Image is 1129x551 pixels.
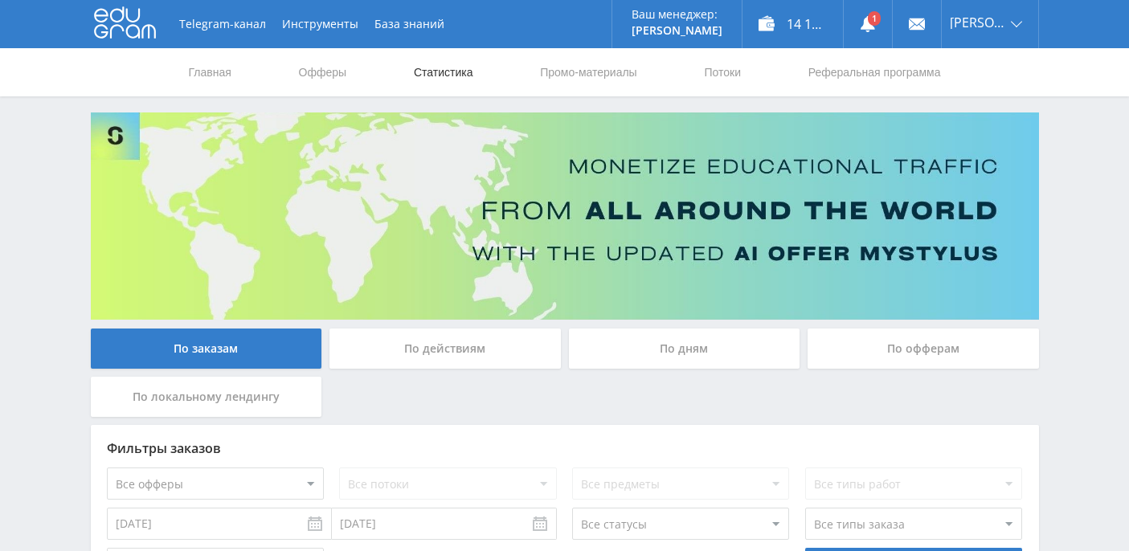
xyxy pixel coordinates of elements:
div: По действиям [329,329,561,369]
a: Потоки [702,48,742,96]
a: Главная [187,48,233,96]
a: Офферы [297,48,349,96]
div: По дням [569,329,800,369]
a: Промо-материалы [538,48,638,96]
p: Ваш менеджер: [632,8,722,21]
div: Фильтры заказов [107,441,1023,455]
div: По офферам [808,329,1039,369]
p: [PERSON_NAME] [632,24,722,37]
div: По локальному лендингу [91,377,322,417]
a: Реферальная программа [807,48,943,96]
span: [PERSON_NAME] [950,16,1006,29]
img: Banner [91,112,1039,320]
a: Статистика [412,48,475,96]
div: По заказам [91,329,322,369]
